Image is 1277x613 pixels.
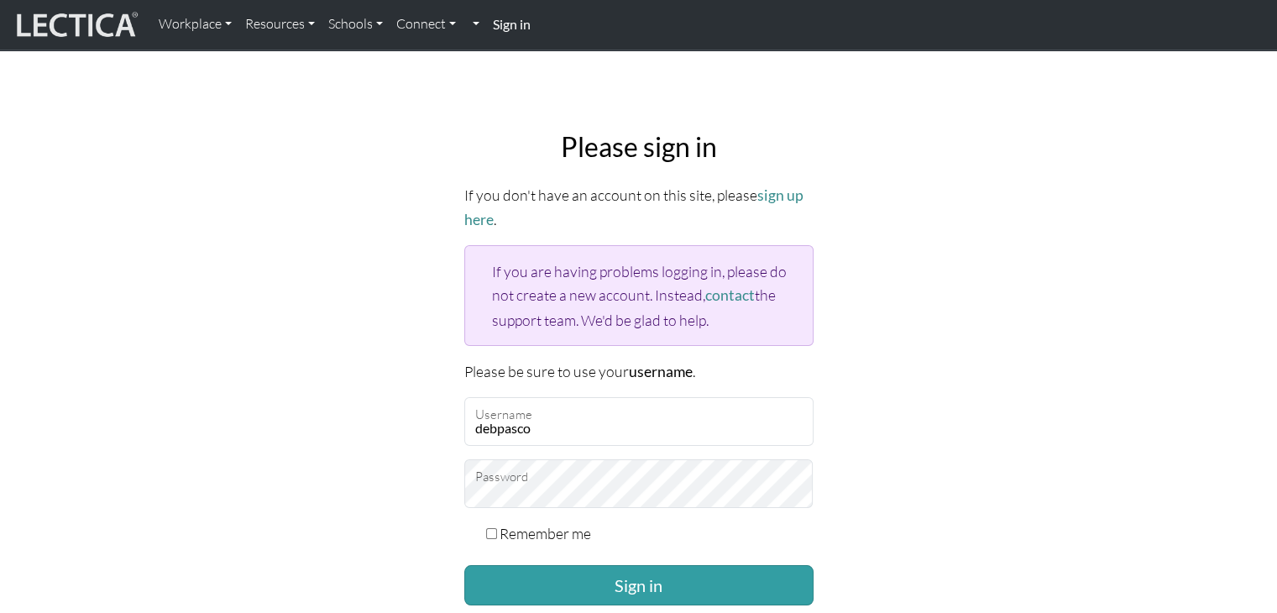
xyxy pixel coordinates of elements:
[13,9,139,41] img: lecticalive
[705,286,755,304] a: contact
[152,7,238,42] a: Workplace
[322,7,390,42] a: Schools
[464,565,814,605] button: Sign in
[464,245,814,345] div: If you are having problems logging in, please do not create a new account. Instead, the support t...
[464,359,814,384] p: Please be sure to use your .
[486,7,537,43] a: Sign in
[390,7,463,42] a: Connect
[464,183,814,232] p: If you don't have an account on this site, please .
[629,363,693,380] strong: username
[464,397,814,446] input: Username
[464,131,814,163] h2: Please sign in
[238,7,322,42] a: Resources
[500,521,591,545] label: Remember me
[493,16,531,32] strong: Sign in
